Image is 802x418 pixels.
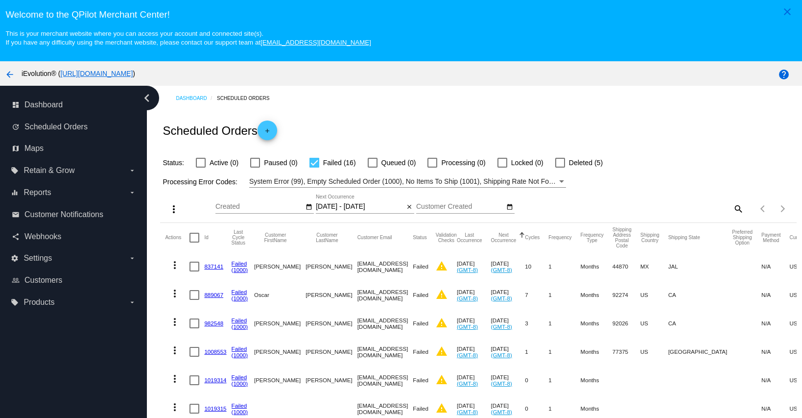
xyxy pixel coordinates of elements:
a: 1019315 [204,405,226,412]
a: [URL][DOMAIN_NAME] [60,70,133,77]
mat-cell: [PERSON_NAME] [306,366,357,394]
mat-cell: 1 [548,366,580,394]
a: people_outline Customers [12,272,136,288]
span: Processing Error Codes: [163,178,237,186]
input: Customer Created [416,203,504,211]
mat-cell: MX [640,252,668,281]
button: Change sorting for ShippingCountry [640,232,660,243]
mat-cell: [EMAIL_ADDRESS][DOMAIN_NAME] [357,366,413,394]
mat-icon: more_vert [169,288,181,299]
mat-cell: CA [668,281,732,309]
mat-cell: [PERSON_NAME] [306,338,357,366]
mat-cell: [DATE] [457,338,491,366]
mat-cell: 92026 [613,309,640,338]
button: Change sorting for Id [204,235,208,241]
a: Failed [232,374,247,380]
mat-icon: warning [436,317,448,329]
mat-cell: Months [581,281,613,309]
mat-icon: close [406,203,413,211]
a: dashboard Dashboard [12,97,136,113]
mat-cell: N/A [761,309,789,338]
mat-cell: 1 [548,252,580,281]
a: (GMT-8) [491,352,512,358]
mat-cell: US [640,338,668,366]
mat-cell: CA [668,309,732,338]
span: Failed [413,263,428,270]
span: Locked (0) [511,157,543,169]
mat-cell: [DATE] [491,281,525,309]
mat-cell: [DATE] [491,252,525,281]
mat-cell: Months [581,338,613,366]
mat-icon: close [781,6,793,18]
mat-cell: [PERSON_NAME] [254,366,306,394]
mat-cell: [DATE] [457,281,491,309]
i: local_offer [11,298,19,306]
a: Failed [232,317,247,323]
i: arrow_drop_down [128,167,136,174]
mat-select: Filter by Processing Error Codes [249,175,566,188]
mat-icon: more_vert [169,373,181,385]
i: people_outline [12,276,20,284]
mat-cell: [PERSON_NAME] [254,252,306,281]
mat-icon: more_vert [168,203,180,215]
mat-cell: N/A [761,252,789,281]
span: Queued (0) [381,157,416,169]
mat-icon: arrow_back [4,69,16,80]
mat-cell: [EMAIL_ADDRESS][DOMAIN_NAME] [357,252,413,281]
a: (GMT-8) [457,295,478,301]
a: (GMT-8) [491,295,512,301]
a: (GMT-8) [457,352,478,358]
a: (1000) [232,267,248,273]
a: (GMT-8) [491,380,512,387]
mat-cell: US [640,281,668,309]
mat-icon: add [261,127,273,139]
mat-cell: 10 [525,252,548,281]
i: share [12,233,20,241]
i: equalizer [11,189,19,197]
a: Failed [232,260,247,267]
mat-cell: 1 [548,338,580,366]
button: Change sorting for Cycles [525,235,540,241]
mat-icon: warning [436,374,448,386]
a: (GMT-8) [491,267,512,273]
mat-cell: 77375 [613,338,640,366]
input: Created [215,203,304,211]
a: (GMT-8) [457,409,478,415]
mat-icon: more_vert [169,401,181,413]
mat-cell: 0 [525,366,548,394]
a: (1000) [232,380,248,387]
span: Failed [413,320,428,326]
span: Settings [24,254,52,263]
mat-icon: more_vert [169,344,181,356]
mat-icon: warning [436,345,448,357]
a: (GMT-8) [457,380,478,387]
mat-cell: 92274 [613,281,640,309]
mat-cell: [PERSON_NAME] [254,309,306,338]
mat-cell: [PERSON_NAME] [306,309,357,338]
a: Dashboard [176,91,217,106]
mat-cell: 1 [548,309,580,338]
span: Active (0) [210,157,238,169]
button: Change sorting for Frequency [548,235,571,241]
mat-cell: [DATE] [491,309,525,338]
mat-cell: 7 [525,281,548,309]
i: settings [11,254,19,262]
i: arrow_drop_down [128,254,136,262]
span: Products [24,298,54,307]
span: Webhooks [24,232,61,241]
button: Next page [773,199,793,219]
mat-cell: [DATE] [491,366,525,394]
span: Status: [163,159,184,167]
mat-icon: help [778,69,790,80]
i: arrow_drop_down [128,189,136,197]
button: Change sorting for ShippingState [668,235,700,241]
span: Maps [24,144,44,153]
a: (1000) [232,409,248,415]
button: Change sorting for PaymentMethod.Type [761,232,780,243]
mat-icon: warning [436,289,448,300]
a: (1000) [232,323,248,330]
mat-cell: [PERSON_NAME] [254,338,306,366]
mat-icon: warning [436,260,448,272]
button: Previous page [754,199,773,219]
a: Scheduled Orders [217,91,278,106]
